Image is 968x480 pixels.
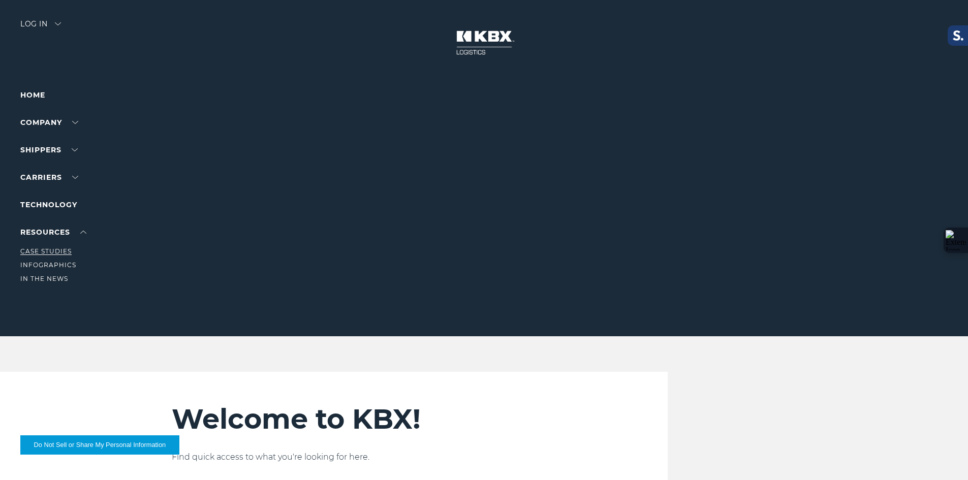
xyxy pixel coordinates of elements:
div: Log in [20,20,61,35]
a: RESOURCES [20,228,86,237]
a: SHIPPERS [20,145,78,154]
a: Carriers [20,173,78,182]
h2: Welcome to KBX! [172,402,607,436]
a: Technology [20,200,77,209]
button: Do Not Sell or Share My Personal Information [20,435,179,455]
a: Case Studies [20,247,72,255]
img: arrow [55,22,61,25]
a: Infographics [20,261,76,269]
a: Home [20,90,45,100]
img: kbx logo [446,20,522,65]
img: Extension Icon [946,230,966,250]
p: Find quick access to what you're looking for here. [172,451,607,463]
a: Company [20,118,78,127]
a: In The News [20,275,68,282]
